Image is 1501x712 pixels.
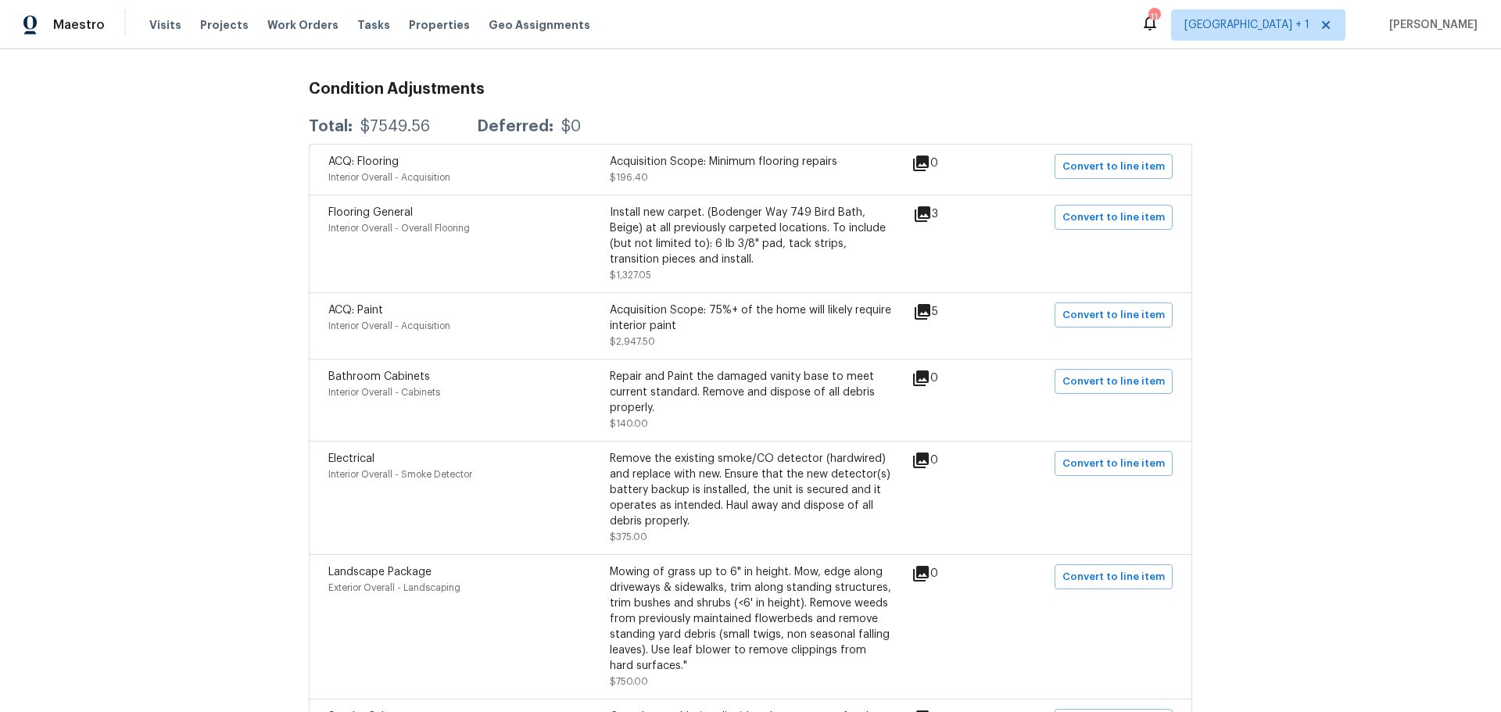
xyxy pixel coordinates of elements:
[913,302,988,321] div: 5
[328,388,440,397] span: Interior Overall - Cabinets
[912,451,988,470] div: 0
[477,119,553,134] div: Deferred:
[328,567,432,578] span: Landscape Package
[1055,205,1173,230] button: Convert to line item
[1055,451,1173,476] button: Convert to line item
[610,154,891,170] div: Acquisition Scope: Minimum flooring repairs
[267,17,339,33] span: Work Orders
[913,205,988,224] div: 3
[328,453,374,464] span: Electrical
[489,17,590,33] span: Geo Assignments
[561,119,581,134] div: $0
[610,369,891,416] div: Repair and Paint the damaged vanity base to meet current standard. Remove and dispose of all debr...
[1062,568,1165,586] span: Convert to line item
[409,17,470,33] span: Properties
[1062,306,1165,324] span: Convert to line item
[309,119,353,134] div: Total:
[328,224,470,233] span: Interior Overall - Overall Flooring
[610,451,891,529] div: Remove the existing smoke/CO detector (hardwired) and replace with new. Ensure that the new detec...
[309,81,1192,97] h3: Condition Adjustments
[912,369,988,388] div: 0
[1055,369,1173,394] button: Convert to line item
[610,677,648,686] span: $750.00
[328,156,399,167] span: ACQ: Flooring
[1148,9,1159,25] div: 11
[610,270,651,280] span: $1,327.05
[912,564,988,583] div: 0
[357,20,390,30] span: Tasks
[1062,373,1165,391] span: Convert to line item
[1184,17,1309,33] span: [GEOGRAPHIC_DATA] + 1
[328,305,383,316] span: ACQ: Paint
[328,173,450,182] span: Interior Overall - Acquisition
[328,321,450,331] span: Interior Overall - Acquisition
[328,583,460,592] span: Exterior Overall - Landscaping
[610,302,891,334] div: Acquisition Scope: 75%+ of the home will likely require interior paint
[610,173,648,182] span: $196.40
[328,207,413,218] span: Flooring General
[1062,158,1165,176] span: Convert to line item
[610,532,647,542] span: $375.00
[610,564,891,674] div: Mowing of grass up to 6" in height. Mow, edge along driveways & sidewalks, trim along standing st...
[328,470,472,479] span: Interior Overall - Smoke Detector
[1055,564,1173,589] button: Convert to line item
[149,17,181,33] span: Visits
[1062,209,1165,227] span: Convert to line item
[1062,455,1165,473] span: Convert to line item
[1055,302,1173,327] button: Convert to line item
[610,337,655,346] span: $2,947.50
[912,154,988,173] div: 0
[360,119,430,134] div: $7549.56
[1383,17,1478,33] span: [PERSON_NAME]
[200,17,249,33] span: Projects
[53,17,105,33] span: Maestro
[610,205,891,267] div: Install new carpet. (Bodenger Way 749 Bird Bath, Beige) at all previously carpeted locations. To ...
[610,419,648,428] span: $140.00
[328,371,430,382] span: Bathroom Cabinets
[1055,154,1173,179] button: Convert to line item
